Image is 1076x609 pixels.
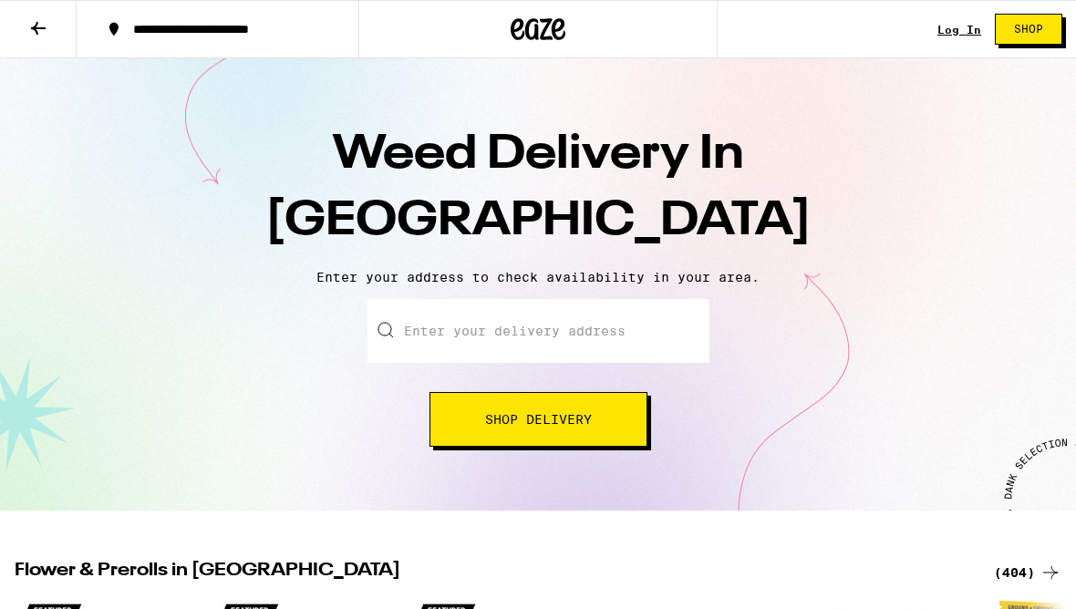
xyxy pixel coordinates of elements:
[15,562,972,583] h2: Flower & Prerolls in [GEOGRAPHIC_DATA]
[429,392,647,447] button: Shop Delivery
[18,270,1058,284] p: Enter your address to check availability in your area.
[219,122,857,255] h1: Weed Delivery In
[367,299,709,363] input: Enter your delivery address
[994,562,1061,583] a: (404)
[485,413,592,426] span: Shop Delivery
[265,198,812,245] span: [GEOGRAPHIC_DATA]
[937,24,981,36] a: Log In
[995,14,1062,45] button: Shop
[981,14,1076,45] a: Shop
[1014,24,1043,35] span: Shop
